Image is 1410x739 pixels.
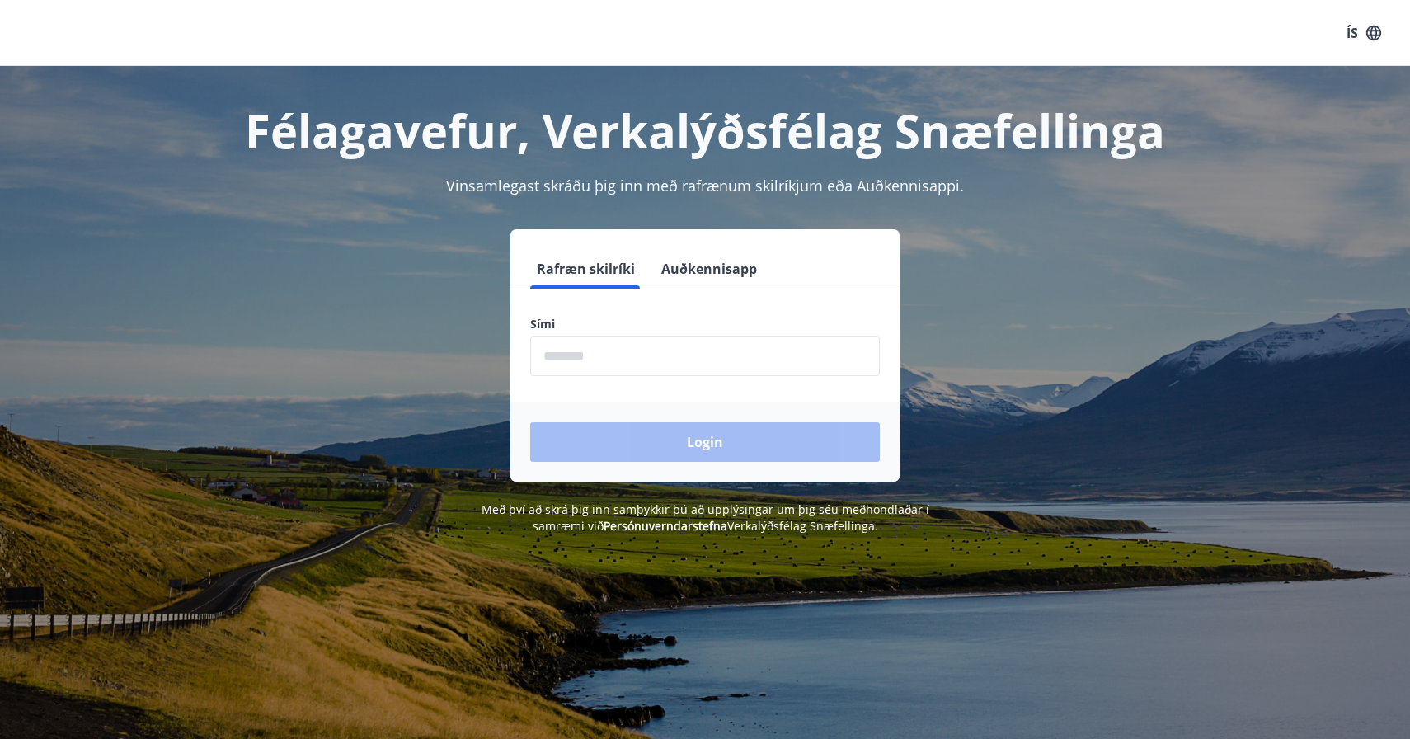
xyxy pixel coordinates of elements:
[530,249,642,289] button: Rafræn skilríki
[530,316,880,332] label: Sími
[482,501,929,534] span: Með því að skrá þig inn samþykkir þú að upplýsingar um þig séu meðhöndlaðar í samræmi við Verkalý...
[446,176,964,195] span: Vinsamlegast skráðu þig inn með rafrænum skilríkjum eða Auðkennisappi.
[655,249,764,289] button: Auðkennisapp
[131,99,1279,162] h1: Félagavefur, Verkalýðsfélag Snæfellinga
[1337,18,1390,48] button: ÍS
[604,518,727,534] a: Persónuverndarstefna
